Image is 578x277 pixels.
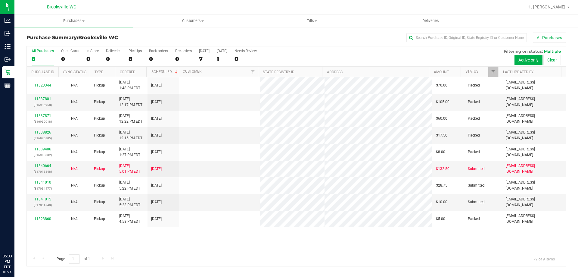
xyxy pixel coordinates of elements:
span: [DATE] [151,199,162,205]
span: Pickup [94,216,105,222]
a: State Registry ID [263,70,294,74]
div: 1 [217,55,227,62]
span: $60.00 [436,116,447,121]
inline-svg: Retail [5,69,11,75]
a: Customer [183,69,201,74]
span: Submitted [468,183,485,188]
span: Packed [468,216,480,222]
span: [DATE] [151,149,162,155]
a: Amount [434,70,449,74]
div: Deliveries [106,49,121,53]
span: Pickup [94,199,105,205]
span: Not Applicable [71,200,78,204]
div: 0 [61,55,79,62]
span: [DATE] [151,116,162,121]
button: All Purchases [533,33,566,43]
span: Not Applicable [71,133,78,137]
a: Purchases [14,14,133,27]
div: 0 [106,55,121,62]
div: PickUps [129,49,142,53]
span: Hi, [PERSON_NAME]! [527,5,567,9]
span: $70.00 [436,83,447,88]
span: $132.50 [436,166,449,172]
inline-svg: Analytics [5,17,11,24]
span: Page of 1 [51,254,95,264]
p: (316939018) [30,119,55,124]
a: Tills [252,14,371,27]
span: [EMAIL_ADDRESS][DOMAIN_NAME] [506,213,562,225]
a: 11840664 [34,164,51,168]
span: $105.00 [436,99,449,105]
div: [DATE] [217,49,227,53]
a: Customers [133,14,252,27]
span: Deliveries [414,18,447,24]
span: Not Applicable [71,167,78,171]
div: 8 [32,55,54,62]
a: Type [95,70,103,74]
div: In Store [86,49,99,53]
div: 7 [199,55,210,62]
inline-svg: Inventory [5,43,11,49]
button: N/A [71,99,78,105]
span: Packed [468,83,480,88]
p: (317034740) [30,202,55,208]
span: [DATE] 4:58 PM EDT [119,213,140,225]
a: 11841015 [34,197,51,201]
button: Clear [543,55,561,65]
span: [DATE] 5:23 PM EDT [119,197,140,208]
iframe: Resource center [6,229,24,247]
span: Tills [253,18,371,24]
span: [DATE] [151,216,162,222]
div: 0 [235,55,257,62]
p: (316936950) [30,102,55,108]
a: Scheduled [151,70,179,74]
div: All Purchases [32,49,54,53]
span: $5.00 [436,216,445,222]
span: Pickup [94,133,105,138]
inline-svg: Outbound [5,56,11,62]
button: N/A [71,199,78,205]
span: Pickup [94,99,105,105]
span: Customers [134,18,252,24]
div: 0 [175,55,192,62]
span: [EMAIL_ADDRESS][DOMAIN_NAME] [506,163,562,175]
div: Pre-orders [175,49,192,53]
inline-svg: Inbound [5,30,11,36]
button: N/A [71,83,78,88]
span: [DATE] [151,133,162,138]
p: (316970805) [30,135,55,141]
span: Pickup [94,149,105,155]
h3: Purchase Summary: [26,35,206,40]
span: [DATE] 12:15 PM EDT [119,130,142,141]
span: [DATE] 1:48 PM EDT [119,80,140,91]
a: Sync Status [63,70,86,74]
span: [DATE] 5:22 PM EDT [119,180,140,191]
button: N/A [71,116,78,121]
a: 11839406 [34,147,51,151]
a: Filter [488,67,498,77]
span: $17.50 [436,133,447,138]
span: Not Applicable [71,83,78,87]
a: Deliveries [371,14,490,27]
p: (317018848) [30,169,55,175]
div: 0 [149,55,168,62]
input: Search Purchase ID, Original ID, State Registry ID or Customer Name... [406,33,527,42]
p: (316985882) [30,152,55,158]
span: [DATE] 12:17 PM EDT [119,96,142,108]
span: [EMAIL_ADDRESS][DOMAIN_NAME] [506,80,562,91]
span: Brooksville WC [78,35,118,40]
a: 11838826 [34,130,51,134]
span: [EMAIL_ADDRESS][DOMAIN_NAME] [506,113,562,124]
span: [EMAIL_ADDRESS][DOMAIN_NAME] [506,146,562,158]
p: (317034477) [30,186,55,191]
a: Purchase ID [31,70,54,74]
span: Packed [468,149,480,155]
span: Multiple [544,49,561,54]
span: $8.00 [436,149,445,155]
span: [DATE] [151,99,162,105]
button: N/A [71,183,78,188]
span: [DATE] [151,166,162,172]
span: Pickup [94,83,105,88]
span: Not Applicable [71,100,78,104]
span: $28.75 [436,183,447,188]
